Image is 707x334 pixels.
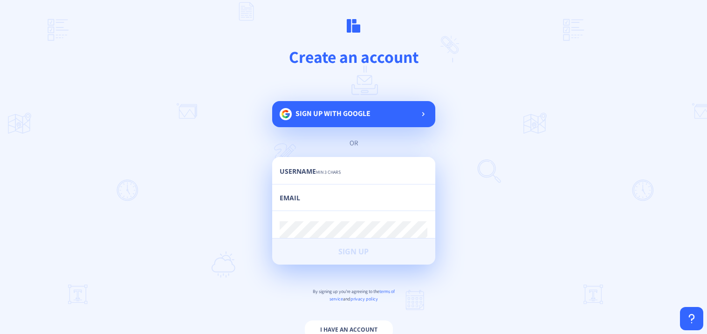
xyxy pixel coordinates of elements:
[347,19,360,33] img: logo.svg
[295,109,371,118] span: Sign up with google
[350,296,378,302] span: privacy policy
[272,288,435,303] p: By signing up you're agreeing to the and
[329,288,395,302] span: terms of service
[272,239,435,265] button: Sign Up
[53,46,654,68] h1: Create an account
[280,108,292,120] img: google.svg
[338,248,369,255] span: Sign Up
[281,138,426,148] div: or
